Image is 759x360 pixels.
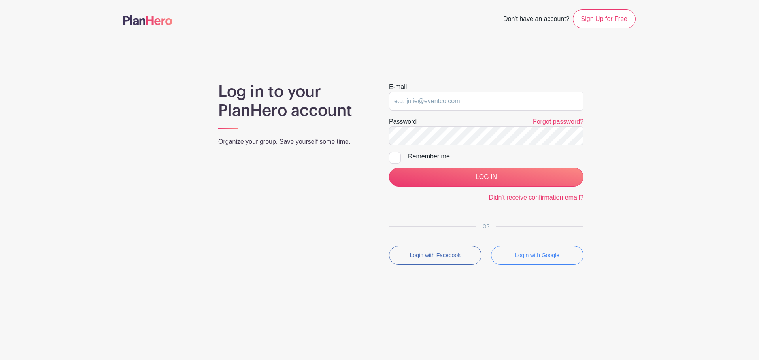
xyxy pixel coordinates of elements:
a: Sign Up for Free [573,9,636,28]
small: Login with Facebook [410,252,461,258]
input: LOG IN [389,168,583,187]
button: Login with Facebook [389,246,481,265]
img: logo-507f7623f17ff9eddc593b1ce0a138ce2505c220e1c5a4e2b4648c50719b7d32.svg [123,15,172,25]
h1: Log in to your PlanHero account [218,82,370,120]
span: OR [476,224,496,229]
a: Didn't receive confirmation email? [489,194,583,201]
p: Organize your group. Save yourself some time. [218,137,370,147]
label: E-mail [389,82,407,92]
span: Don't have an account? [503,11,570,28]
div: Remember me [408,152,583,161]
label: Password [389,117,417,126]
small: Login with Google [515,252,559,258]
input: e.g. julie@eventco.com [389,92,583,111]
button: Login with Google [491,246,583,265]
a: Forgot password? [533,118,583,125]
